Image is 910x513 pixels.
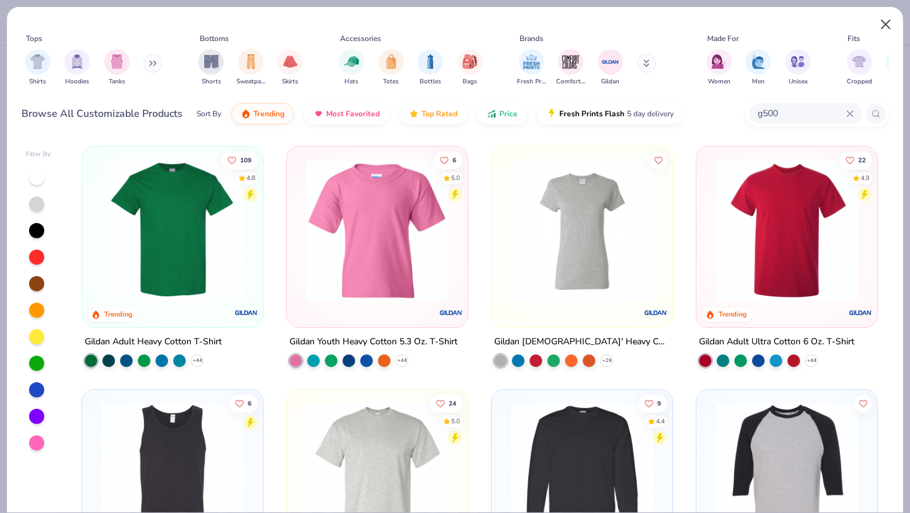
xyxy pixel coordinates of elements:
[839,151,872,169] button: Like
[253,109,284,119] span: Trending
[241,157,252,163] span: 109
[104,49,130,87] div: filter for Tanks
[598,49,623,87] button: filter button
[602,357,611,365] span: + 29
[559,109,624,119] span: Fresh Prints Flash
[806,357,816,365] span: + 44
[451,416,460,426] div: 5.0
[556,49,585,87] div: filter for Comfort Colors
[861,173,870,183] div: 4.9
[198,49,224,87] button: filter button
[340,33,381,44] div: Accessories
[313,109,324,119] img: most_fav.gif
[222,151,258,169] button: Like
[638,394,667,412] button: Like
[344,77,358,87] span: Hats
[519,33,543,44] div: Brands
[517,77,546,87] span: Fresh Prints
[449,400,456,406] span: 24
[418,49,443,87] button: filter button
[236,49,265,87] div: filter for Sweatpants
[29,77,46,87] span: Shirts
[418,49,443,87] div: filter for Bottles
[110,54,124,69] img: Tanks Image
[707,49,732,87] button: filter button
[200,33,229,44] div: Bottoms
[289,334,458,350] div: Gildan Youth Heavy Cotton 5.3 Oz. T-Shirt
[65,77,89,87] span: Hoodies
[247,173,256,183] div: 4.8
[193,357,202,365] span: + 44
[847,49,872,87] button: filter button
[379,49,404,87] button: filter button
[236,77,265,87] span: Sweatpants
[499,109,518,119] span: Price
[197,108,221,119] div: Sort By
[231,103,294,124] button: Trending
[241,109,251,119] img: trending.gif
[712,54,726,69] img: Women Image
[517,49,546,87] div: filter for Fresh Prints
[434,151,463,169] button: Like
[854,394,872,412] button: Like
[277,49,303,87] div: filter for Skirts
[746,49,771,87] div: filter for Men
[423,54,437,69] img: Bottles Image
[326,109,380,119] span: Most Favorited
[547,109,557,119] img: flash.gif
[430,394,463,412] button: Like
[791,54,805,69] img: Unisex Image
[198,49,224,87] div: filter for Shorts
[384,54,398,69] img: Totes Image
[451,173,460,183] div: 5.0
[439,300,464,325] img: Gildan logo
[504,159,660,302] img: f353747f-df2b-48a7-9668-f657901a5e3e
[517,49,546,87] button: filter button
[300,159,455,302] img: db3463ef-4353-4609-ada1-7539d9cdc7e6
[463,77,477,87] span: Bags
[104,49,130,87] button: filter button
[95,159,250,302] img: db319196-8705-402d-8b46-62aaa07ed94f
[248,400,252,406] span: 6
[709,159,864,302] img: 3c1a081b-6ca8-4a00-a3b6-7ee979c43c2b
[25,49,51,87] button: filter button
[707,33,739,44] div: Made For
[708,77,731,87] span: Women
[26,33,42,44] div: Tops
[204,54,219,69] img: Shorts Image
[643,300,669,325] img: Gildan logo
[751,54,765,69] img: Men Image
[847,33,860,44] div: Fits
[707,49,732,87] div: filter for Women
[283,54,298,69] img: Skirts Image
[657,400,661,406] span: 9
[397,357,407,365] span: + 44
[409,109,419,119] img: TopRated.gif
[627,107,674,121] span: 5 day delivery
[522,52,541,71] img: Fresh Prints Image
[786,49,811,87] div: filter for Unisex
[561,52,580,71] img: Comfort Colors Image
[847,49,872,87] div: filter for Cropped
[786,49,811,87] button: filter button
[109,77,125,87] span: Tanks
[64,49,90,87] button: filter button
[746,49,771,87] button: filter button
[383,77,399,87] span: Totes
[598,49,623,87] div: filter for Gildan
[277,49,303,87] button: filter button
[458,49,483,87] button: filter button
[304,103,389,124] button: Most Favorited
[756,106,846,121] input: Try "T-Shirt"
[494,334,670,350] div: Gildan [DEMOGRAPHIC_DATA]' Heavy Cotton™ T-Shirt
[601,77,619,87] span: Gildan
[537,103,683,124] button: Fresh Prints Flash5 day delivery
[282,77,298,87] span: Skirts
[234,300,259,325] img: Gildan logo
[339,49,364,87] button: filter button
[21,106,183,121] div: Browse All Customizable Products
[64,49,90,87] div: filter for Hoodies
[858,157,866,163] span: 22
[339,49,364,87] div: filter for Hats
[789,77,808,87] span: Unisex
